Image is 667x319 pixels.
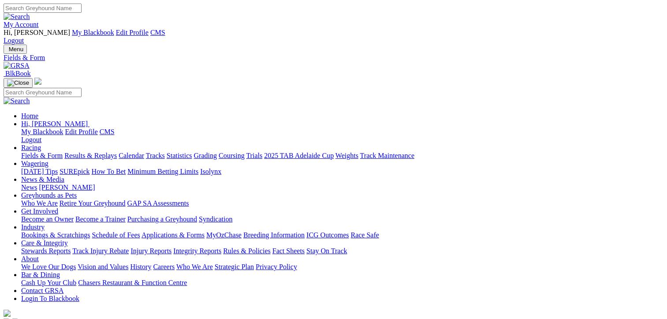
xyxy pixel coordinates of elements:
[92,168,126,175] a: How To Bet
[4,62,30,70] img: GRSA
[4,4,82,13] input: Search
[21,215,663,223] div: Get Involved
[130,247,171,255] a: Injury Reports
[64,152,117,159] a: Results & Replays
[60,168,89,175] a: SUREpick
[72,247,129,255] a: Track Injury Rebate
[21,136,41,143] a: Logout
[21,279,76,286] a: Cash Up Your Club
[39,184,95,191] a: [PERSON_NAME]
[206,231,242,239] a: MyOzChase
[4,310,11,317] img: logo-grsa-white.png
[21,231,663,239] div: Industry
[4,54,663,62] a: Fields & Form
[4,78,33,88] button: Toggle navigation
[65,128,98,135] a: Edit Profile
[21,263,663,271] div: About
[4,29,663,45] div: My Account
[127,215,197,223] a: Purchasing a Greyhound
[21,199,58,207] a: Who We Are
[21,255,39,263] a: About
[21,128,663,144] div: Hi, [PERSON_NAME]
[21,152,663,160] div: Racing
[21,295,79,302] a: Login To Blackbook
[4,70,31,77] a: BlkBook
[127,168,198,175] a: Minimum Betting Limits
[194,152,217,159] a: Grading
[21,287,63,294] a: Contact GRSA
[119,152,144,159] a: Calendar
[21,279,663,287] div: Bar & Dining
[21,120,88,128] span: Hi, [PERSON_NAME]
[21,247,663,255] div: Care & Integrity
[21,168,58,175] a: [DATE] Tips
[264,152,334,159] a: 2025 TAB Adelaide Cup
[9,46,23,53] span: Menu
[75,215,126,223] a: Become a Trainer
[173,247,221,255] a: Integrity Reports
[335,152,358,159] a: Weights
[127,199,189,207] a: GAP SA Assessments
[21,120,89,128] a: Hi, [PERSON_NAME]
[7,79,29,86] img: Close
[60,199,126,207] a: Retire Your Greyhound
[360,152,414,159] a: Track Maintenance
[100,128,115,135] a: CMS
[256,263,297,270] a: Privacy Policy
[21,112,38,120] a: Home
[199,215,232,223] a: Syndication
[4,97,30,105] img: Search
[21,191,77,199] a: Greyhounds as Pets
[219,152,245,159] a: Coursing
[150,29,165,36] a: CMS
[21,223,45,231] a: Industry
[306,231,349,239] a: ICG Outcomes
[21,271,60,278] a: Bar & Dining
[21,184,37,191] a: News
[130,263,151,270] a: History
[21,239,68,247] a: Care & Integrity
[78,263,128,270] a: Vision and Values
[21,247,71,255] a: Stewards Reports
[4,29,70,36] span: Hi, [PERSON_NAME]
[21,144,41,151] a: Racing
[21,263,76,270] a: We Love Our Dogs
[176,263,213,270] a: Who We Are
[116,29,149,36] a: Edit Profile
[4,37,24,44] a: Logout
[21,215,74,223] a: Become an Owner
[21,152,63,159] a: Fields & Form
[243,231,305,239] a: Breeding Information
[4,13,30,21] img: Search
[21,168,663,176] div: Wagering
[167,152,192,159] a: Statistics
[21,207,58,215] a: Get Involved
[246,152,262,159] a: Trials
[5,70,31,77] span: BlkBook
[21,160,48,167] a: Wagering
[34,78,41,85] img: logo-grsa-white.png
[306,247,347,255] a: Stay On Track
[142,231,205,239] a: Applications & Forms
[21,184,663,191] div: News & Media
[21,231,90,239] a: Bookings & Scratchings
[146,152,165,159] a: Tracks
[350,231,379,239] a: Race Safe
[72,29,114,36] a: My Blackbook
[21,199,663,207] div: Greyhounds as Pets
[4,45,27,54] button: Toggle navigation
[4,88,82,97] input: Search
[92,231,140,239] a: Schedule of Fees
[78,279,187,286] a: Chasers Restaurant & Function Centre
[200,168,221,175] a: Isolynx
[21,128,63,135] a: My Blackbook
[21,176,64,183] a: News & Media
[272,247,305,255] a: Fact Sheets
[153,263,175,270] a: Careers
[215,263,254,270] a: Strategic Plan
[223,247,271,255] a: Rules & Policies
[4,21,39,28] a: My Account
